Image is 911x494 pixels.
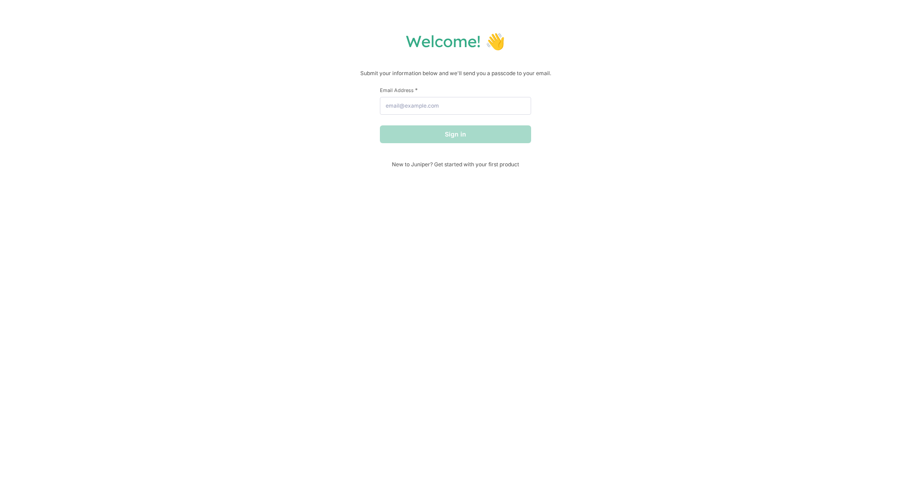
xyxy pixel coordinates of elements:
span: This field is required. [415,87,418,93]
label: Email Address [380,87,531,93]
span: New to Juniper? Get started with your first product [380,161,531,168]
input: email@example.com [380,97,531,115]
h1: Welcome! 👋 [9,31,902,51]
p: Submit your information below and we'll send you a passcode to your email. [9,69,902,78]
